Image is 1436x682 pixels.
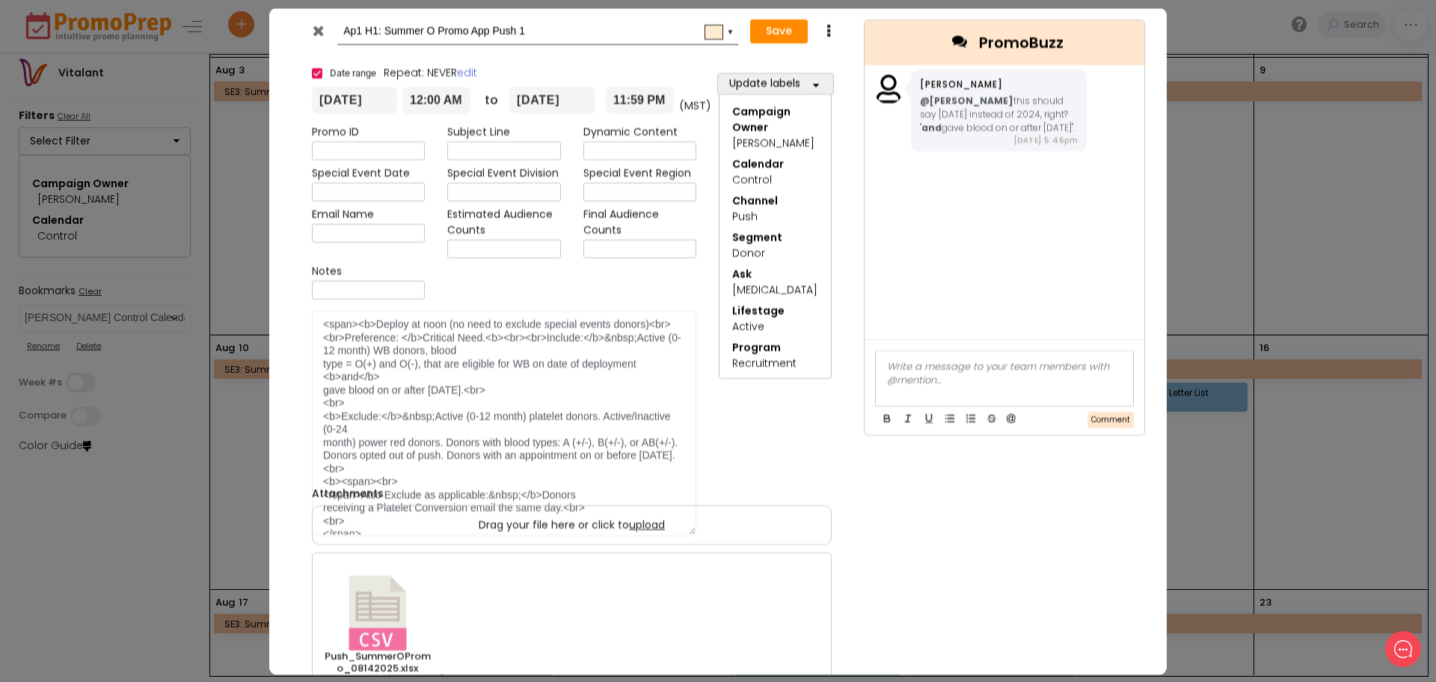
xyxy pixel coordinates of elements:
h1: Hello [PERSON_NAME]! [22,73,277,97]
div: Push [732,209,818,225]
span: New conversation [96,159,179,171]
span: Repeat: NEVER [384,65,477,80]
label: Special Event Region [583,165,691,181]
label: Email Name [312,207,374,222]
label: Notes [312,264,342,279]
strong: and [921,121,942,134]
div: [PERSON_NAME] [732,136,818,151]
div: to [470,91,504,109]
img: filename [340,576,415,651]
div: Active [732,319,818,335]
label: Final Audience Counts [583,207,696,238]
div: this should say [DATE] instead of 2024, right? " [920,94,1078,135]
span: gave blood on or after [DATE]". [942,121,1075,134]
div: [PERSON_NAME] [920,78,1078,94]
input: End time [606,87,674,114]
button: Comment [1087,411,1134,428]
div: (MST) [674,98,708,114]
label: Special Event Date [312,165,410,181]
span: We run on Gist [125,523,189,533]
iframe: gist-messenger-bubble-iframe [1385,631,1421,667]
a: edit [457,65,477,80]
div: Program [732,340,818,356]
span: Date range [330,67,376,80]
div: Recruitment [732,356,818,371]
div: Ask [732,267,818,282]
h2: What can we do to help? [22,100,277,124]
div: Segment [732,230,818,246]
label: Promo ID [312,124,359,140]
div: Channel [732,193,818,209]
input: To date [509,87,595,114]
div: MarOps Lead [732,377,818,392]
button: Update labels [717,73,834,94]
input: Start time [402,87,470,114]
h6: Push_SummerOPromo_08142025.xlsx [324,651,431,674]
div: Calendar [732,156,818,172]
h6: Attachments [312,487,832,500]
label: Drag your file here or click to [313,506,831,544]
div: Campaign Owner [732,104,818,136]
img: user_missing.png [874,73,903,103]
label: Subject Line [447,124,510,140]
label: Dynamic Content [583,124,678,140]
b: @[PERSON_NAME] [920,94,1013,107]
div: Control [732,172,818,188]
span: [DATE] 5:46pm [1013,135,1078,146]
label: Estimated Audience Counts [447,207,560,238]
span: PromoBuzz [979,31,1064,53]
div: Donor [732,246,818,261]
label: Special Event Division [447,165,559,181]
button: New conversation [23,150,276,180]
input: From date [312,87,397,114]
div: Lifestage [732,303,818,319]
span: upload [629,517,665,532]
div: [MEDICAL_DATA] [732,282,818,298]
